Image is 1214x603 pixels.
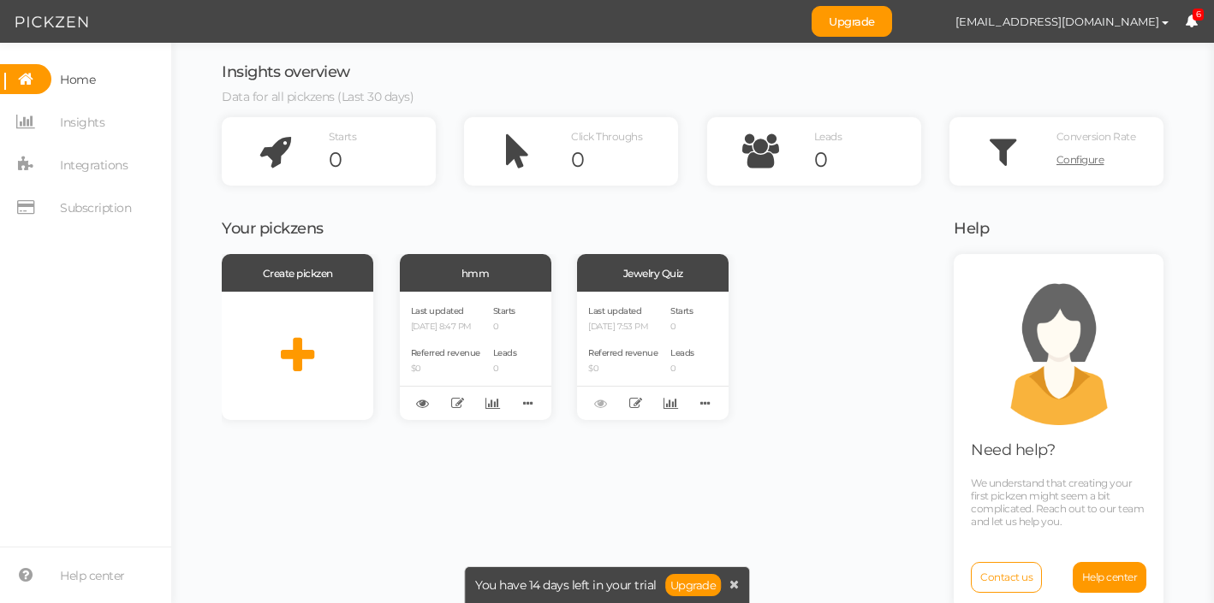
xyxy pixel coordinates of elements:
span: Subscription [60,194,131,222]
span: 6 [1193,9,1205,21]
p: 0 [493,322,517,333]
div: hmm [400,254,551,292]
span: Data for all pickzens (Last 30 days) [222,89,414,104]
span: Your pickzens [222,219,324,238]
a: Configure [1056,147,1163,173]
div: 0 [571,147,678,173]
p: 0 [493,364,517,375]
a: Upgrade [812,6,892,37]
span: Contact us [980,570,1032,583]
img: Pickzen logo [15,12,88,33]
p: 0 [670,322,694,333]
a: Help center [1073,562,1147,593]
img: 9d10e75aecaef3e2b55f09f0e570430b [909,7,939,37]
span: Need help? [971,440,1055,459]
span: Referred revenue [411,347,480,358]
span: Configure [1056,153,1104,166]
img: support.png [982,271,1136,425]
span: Referred revenue [588,347,658,358]
span: Conversion Rate [1056,130,1136,143]
span: Starts [329,130,356,143]
p: $0 [588,364,658,375]
span: Create pickzen [263,267,333,280]
a: Upgrade [665,574,722,596]
div: Last updated [DATE] 8:47 PM Referred revenue $0 Starts 0 Leads 0 [400,292,551,420]
span: Home [60,66,95,93]
span: Help [954,219,989,238]
span: Leads [670,347,694,358]
div: 0 [814,147,921,173]
p: 0 [670,364,694,375]
span: We understand that creating your first pickzen might seem a bit complicated. Reach out to our tea... [971,476,1144,528]
span: [EMAIL_ADDRESS][DOMAIN_NAME] [955,15,1159,28]
span: Last updated [411,305,464,316]
span: Help center [60,562,125,589]
span: Leads [493,347,517,358]
span: Starts [670,305,693,316]
span: Insights overview [222,62,350,81]
p: [DATE] 8:47 PM [411,322,480,333]
span: You have 14 days left in your trial [475,579,657,591]
span: Click Throughs [571,130,642,143]
div: Last updated [DATE] 7:53 PM Referred revenue $0 Starts 0 Leads 0 [577,292,729,420]
div: 0 [329,147,436,173]
p: [DATE] 7:53 PM [588,322,658,333]
div: Jewelry Quiz [577,254,729,292]
p: $0 [411,364,480,375]
span: Integrations [60,151,128,179]
span: Leads [814,130,842,143]
span: Last updated [588,305,641,316]
span: Starts [493,305,515,316]
span: Insights [60,109,104,136]
span: Help center [1082,570,1138,583]
button: [EMAIL_ADDRESS][DOMAIN_NAME] [939,7,1185,36]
